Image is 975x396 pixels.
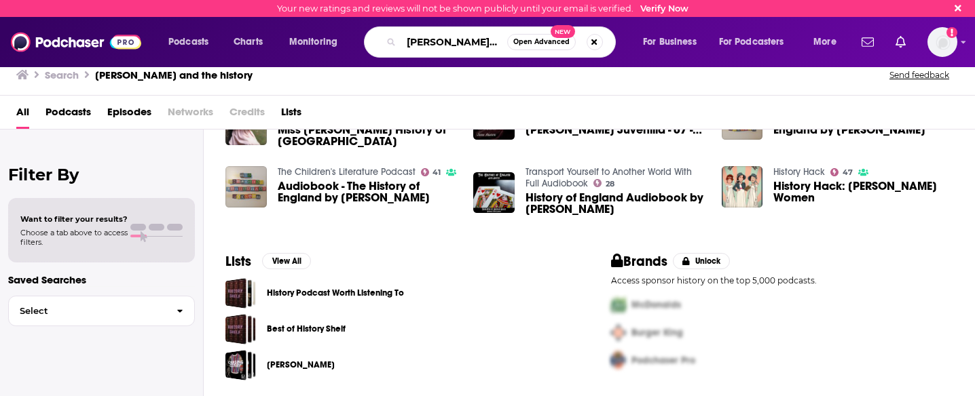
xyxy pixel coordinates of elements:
p: Saved Searches [8,273,195,286]
div: Search podcasts, credits, & more... [377,26,629,58]
a: Podcasts [45,101,91,129]
a: History Hack: Jane Austen's Women [773,180,953,203]
span: 41 [433,170,441,176]
img: Second Pro Logo [606,319,631,346]
h2: Lists [225,253,251,270]
span: Burger King [631,327,683,338]
img: Podchaser - Follow, Share and Rate Podcasts [11,29,141,55]
h2: Brands [611,253,667,270]
svg: Email not verified [946,27,957,38]
span: Podchaser Pro [631,355,695,366]
a: Show notifications dropdown [890,31,911,54]
span: Miss [PERSON_NAME] History of [GEOGRAPHIC_DATA] [278,124,458,147]
a: ListsView All [225,253,311,270]
a: Lists [281,101,301,129]
a: Transport Yourself to Another World With Full Audiobook [526,166,692,189]
a: Episodes [107,101,151,129]
button: Show profile menu [927,27,957,57]
span: Monitoring [289,33,337,52]
button: open menu [633,31,714,53]
button: open menu [710,31,804,53]
a: The Children's Literature Podcast [278,166,416,178]
a: 28 [593,179,614,187]
button: Send feedback [885,69,953,81]
a: Best of History Shelf [225,314,256,344]
span: Charts [234,33,263,52]
h3: [PERSON_NAME] and the history [95,68,253,81]
a: Show notifications dropdown [856,31,879,54]
span: 28 [606,181,614,187]
img: First Pro Logo [606,291,631,319]
span: For Business [643,33,697,52]
button: Select [8,296,195,326]
p: Access sponsor history on the top 5,000 podcasts. [611,275,953,285]
button: open menu [804,31,853,53]
span: Audiobook - The History of England by [PERSON_NAME] [278,180,458,203]
a: Verify Now [640,3,688,14]
span: For Podcasters [719,33,784,52]
button: Open AdvancedNew [507,34,576,50]
a: 47 [830,168,853,176]
img: Audiobook - The History of England by Jane Austen [225,166,267,207]
a: All [16,101,29,129]
a: History Podcast Worth Listening To [267,285,404,300]
span: 47 [843,170,853,176]
h2: Filter By [8,165,195,184]
span: History of England Audiobook by [PERSON_NAME] [526,192,705,215]
a: Charts [225,31,271,53]
img: History of England Audiobook by Jane Austen [473,172,515,214]
span: New [551,25,575,38]
a: 41 [421,168,441,176]
img: History Hack: Jane Austen's Women [722,166,763,207]
a: History of England Audiobook by Jane Austen [526,192,705,215]
a: Cosby [225,350,256,380]
a: Best of History Shelf [267,321,346,336]
button: Unlock [673,253,731,269]
span: Logged in as AnnPryor [927,27,957,57]
button: open menu [280,31,355,53]
h3: Search [45,68,79,81]
span: Podcasts [168,33,208,52]
span: Want to filter your results? [20,214,128,224]
a: Miss Jane Austen's History of England [278,124,458,147]
button: open menu [159,31,226,53]
a: History Podcast Worth Listening To [225,278,256,309]
span: More [813,33,836,52]
img: User Profile [927,27,957,57]
a: History Hack [773,166,825,178]
span: Select [9,306,166,315]
img: Third Pro Logo [606,346,631,374]
span: Networks [168,101,213,129]
button: View All [262,253,311,269]
span: Choose a tab above to access filters. [20,228,128,247]
a: Audiobook - The History of England by Jane Austen [278,180,458,203]
span: History Hack: [PERSON_NAME] Women [773,180,953,203]
a: [PERSON_NAME] [267,357,335,372]
span: Credits [229,101,265,129]
span: McDonalds [631,299,681,311]
input: Search podcasts, credits, & more... [401,31,507,53]
div: Your new ratings and reviews will not be shown publicly until your email is verified. [277,3,688,14]
span: Open Advanced [513,39,570,45]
